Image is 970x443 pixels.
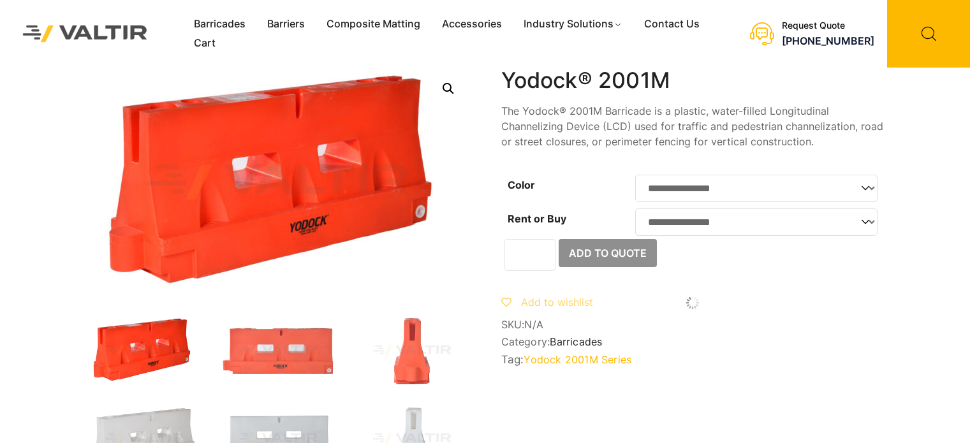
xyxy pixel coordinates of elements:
button: Add to Quote [559,239,657,267]
span: N/A [524,318,543,331]
img: 2001M_Org_Front.jpg [221,316,335,385]
a: [PHONE_NUMBER] [782,34,874,47]
img: 2001M_Org_Side.jpg [355,316,469,385]
a: Accessories [431,15,513,34]
a: Contact Us [633,15,710,34]
input: Product quantity [504,239,555,271]
h1: Yodock® 2001M [501,68,884,94]
span: Tag: [501,353,884,366]
a: Barricades [550,335,602,348]
span: SKU: [501,319,884,331]
div: Request Quote [782,20,874,31]
p: The Yodock® 2001M Barricade is a plastic, water-filled Longitudinal Channelizing Device (LCD) use... [501,103,884,149]
label: Rent or Buy [508,212,566,225]
a: Composite Matting [316,15,431,34]
a: Industry Solutions [513,15,633,34]
span: Category: [501,336,884,348]
a: Yodock 2001M Series [524,353,631,366]
img: Valtir Rentals [10,12,161,55]
label: Color [508,178,535,191]
a: Barricades [183,15,256,34]
img: 2001M_Org_3Q.jpg [87,316,202,385]
a: Cart [183,34,226,53]
a: Barriers [256,15,316,34]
